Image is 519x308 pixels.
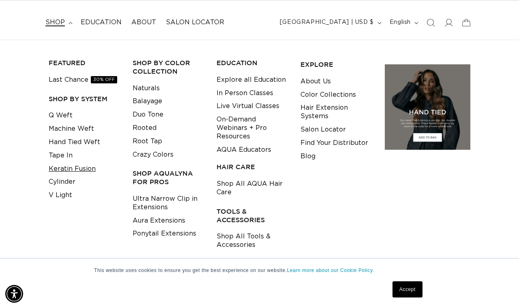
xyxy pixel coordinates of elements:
[280,18,374,27] span: [GEOGRAPHIC_DATA] | USD $
[127,13,161,32] a: About
[217,163,288,171] h3: HAIR CARE
[300,150,315,163] a: Blog
[217,113,288,143] a: On-Demand Webinars + Pro Resources
[49,175,75,189] a: Cylinder
[49,189,72,202] a: V Light
[392,281,422,297] a: Accept
[161,13,229,32] a: Salon Locator
[133,148,174,161] a: Crazy Colors
[300,60,372,69] h3: EXPLORE
[5,285,23,303] div: Accessibility Menu
[133,192,204,214] a: Ultra Narrow Clip in Extensions
[49,136,100,149] a: Hand Tied Weft
[300,123,346,136] a: Salon Locator
[287,268,374,273] a: Learn more about our Cookie Policy.
[217,100,279,113] a: Live Virtual Classes
[478,269,519,308] iframe: Chat Widget
[217,59,288,67] h3: EDUCATION
[91,76,117,83] span: 30% OFF
[422,14,440,32] summary: Search
[217,143,271,157] a: AQUA Educators
[300,88,356,102] a: Color Collections
[94,267,425,274] p: This website uses cookies to ensure you get the best experience on our website.
[133,227,196,240] a: Ponytail Extensions
[217,207,288,224] h3: TOOLS & ACCESSORIES
[133,121,157,135] a: Rooted
[217,230,288,252] a: Shop All Tools & Accessories
[166,18,224,27] span: Salon Locator
[300,75,331,88] a: About Us
[49,59,120,67] h3: FEATURED
[41,13,76,32] summary: shop
[49,122,94,136] a: Machine Weft
[131,18,156,27] span: About
[217,87,273,100] a: In Person Classes
[133,59,204,76] h3: Shop by Color Collection
[49,149,73,162] a: Tape In
[133,82,160,95] a: Naturals
[217,177,288,199] a: Shop All AQUA Hair Care
[385,15,422,30] button: English
[133,169,204,186] h3: Shop AquaLyna for Pros
[49,73,117,87] a: Last Chance30% OFF
[45,18,65,27] span: shop
[76,13,127,32] a: Education
[390,18,411,27] span: English
[300,136,368,150] a: Find Your Distributor
[133,135,162,148] a: Root Tap
[81,18,122,27] span: Education
[275,15,385,30] button: [GEOGRAPHIC_DATA] | USD $
[49,162,96,176] a: Keratin Fusion
[133,214,185,227] a: Aura Extensions
[300,101,372,123] a: Hair Extension Systems
[133,108,163,121] a: Duo Tone
[49,109,73,122] a: Q Weft
[133,95,162,108] a: Balayage
[49,95,120,103] h3: SHOP BY SYSTEM
[217,73,286,87] a: Explore all Education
